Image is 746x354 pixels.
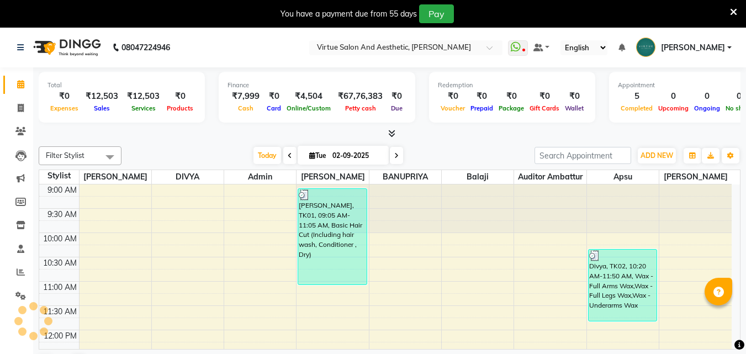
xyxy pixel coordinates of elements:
div: 0 [655,90,691,103]
span: Expenses [47,104,81,112]
span: Online/Custom [284,104,334,112]
span: Apsu [587,170,659,184]
img: logo [28,32,104,63]
div: ₹0 [387,90,406,103]
div: 10:00 AM [41,233,79,245]
div: 0 [691,90,723,103]
div: 12:00 PM [41,330,79,342]
div: 5 [618,90,655,103]
span: Sales [91,104,113,112]
div: ₹67,76,383 [334,90,387,103]
div: You have a payment due from 55 days [281,8,417,20]
span: Tue [306,151,329,160]
div: 10:30 AM [41,257,79,269]
div: Total [47,81,196,90]
img: Vignesh [636,38,655,57]
div: ₹0 [164,90,196,103]
div: ₹12,503 [123,90,164,103]
button: Pay [419,4,454,23]
div: ₹12,503 [81,90,123,103]
span: Voucher [438,104,468,112]
div: ₹0 [562,90,586,103]
div: ₹0 [47,90,81,103]
span: Prepaid [468,104,496,112]
span: Completed [618,104,655,112]
span: Products [164,104,196,112]
div: Redemption [438,81,586,90]
div: ₹0 [468,90,496,103]
div: Finance [227,81,406,90]
div: ₹7,999 [227,90,264,103]
span: Due [388,104,405,112]
span: Upcoming [655,104,691,112]
span: Today [253,147,281,164]
span: [PERSON_NAME] [297,170,368,184]
div: Stylist [39,170,79,182]
span: Wallet [562,104,586,112]
div: ₹0 [264,90,284,103]
input: Search Appointment [535,147,631,164]
span: Card [264,104,284,112]
span: Balaji [442,170,514,184]
span: Admin [224,170,296,184]
div: ₹4,504 [284,90,334,103]
div: ₹0 [496,90,527,103]
span: [PERSON_NAME] [661,42,725,54]
div: 11:30 AM [41,306,79,318]
span: Ongoing [691,104,723,112]
span: Filter Stylist [46,151,84,160]
span: [PERSON_NAME] [659,170,732,184]
b: 08047224946 [121,32,170,63]
div: ₹0 [527,90,562,103]
div: 11:00 AM [41,282,79,293]
button: ADD NEW [638,148,676,163]
span: DIVYA [152,170,224,184]
div: ₹0 [438,90,468,103]
span: [PERSON_NAME] [80,170,151,184]
div: Divya, TK02, 10:20 AM-11:50 AM, Wax - Full Arms Wax,Wax - Full Legs Wax,Wax - Underarms Wax [589,250,657,321]
span: Package [496,104,527,112]
span: BANUPRIYA [369,170,441,184]
span: Gift Cards [527,104,562,112]
span: Services [129,104,158,112]
span: Petty cash [342,104,379,112]
div: 9:00 AM [45,184,79,196]
div: [PERSON_NAME], TK01, 09:05 AM-11:05 AM, Basic Hair Cut (Including hair wash, Conditioner , Dry) [298,189,366,284]
input: 2025-09-02 [329,147,384,164]
span: Cash [235,104,256,112]
span: ADD NEW [641,151,673,160]
div: 9:30 AM [45,209,79,220]
span: Auditor Ambattur [514,170,586,184]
